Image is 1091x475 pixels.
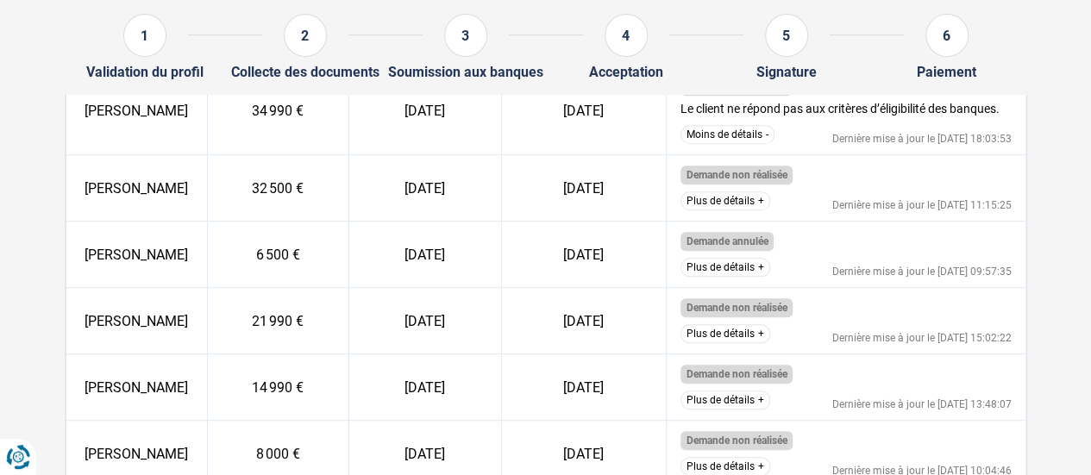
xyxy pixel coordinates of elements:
[832,399,1012,409] div: Dernière mise à jour le [DATE] 13:48:07
[832,333,1012,343] div: Dernière mise à jour le [DATE] 15:02:22
[501,66,666,155] td: [DATE]
[686,434,787,447] span: Demande non réalisée
[348,288,501,354] td: [DATE]
[207,66,348,155] td: 34 990 €
[756,64,817,80] div: Signature
[388,64,543,80] div: Soumission aux banques
[680,125,774,144] button: Moins de détails
[832,266,1012,277] div: Dernière mise à jour le [DATE] 09:57:35
[207,354,348,421] td: 14 990 €
[680,258,770,277] button: Plus de détails
[686,302,787,314] span: Demande non réalisée
[501,288,666,354] td: [DATE]
[686,368,787,380] span: Demande non réalisée
[123,14,166,57] div: 1
[501,222,666,288] td: [DATE]
[501,155,666,222] td: [DATE]
[589,64,663,80] div: Acceptation
[86,64,204,80] div: Validation du profil
[66,222,208,288] td: [PERSON_NAME]
[605,14,648,57] div: 4
[680,103,1000,115] div: Le client ne répond pas aux critères d’éligibilité des banques.
[66,66,208,155] td: [PERSON_NAME]
[832,200,1012,210] div: Dernière mise à jour le [DATE] 11:15:25
[207,222,348,288] td: 6 500 €
[501,354,666,421] td: [DATE]
[925,14,969,57] div: 6
[348,222,501,288] td: [DATE]
[680,324,770,343] button: Plus de détails
[348,354,501,421] td: [DATE]
[917,64,976,80] div: Paiement
[207,155,348,222] td: 32 500 €
[66,288,208,354] td: [PERSON_NAME]
[231,64,379,80] div: Collecte des documents
[765,14,808,57] div: 5
[348,66,501,155] td: [DATE]
[832,134,1012,144] div: Dernière mise à jour le [DATE] 18:03:53
[207,288,348,354] td: 21 990 €
[284,14,327,57] div: 2
[680,191,770,210] button: Plus de détails
[680,391,770,409] button: Plus de détails
[686,169,787,181] span: Demande non réalisée
[66,155,208,222] td: [PERSON_NAME]
[66,354,208,421] td: [PERSON_NAME]
[686,235,768,247] span: Demande annulée
[444,14,487,57] div: 3
[348,155,501,222] td: [DATE]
